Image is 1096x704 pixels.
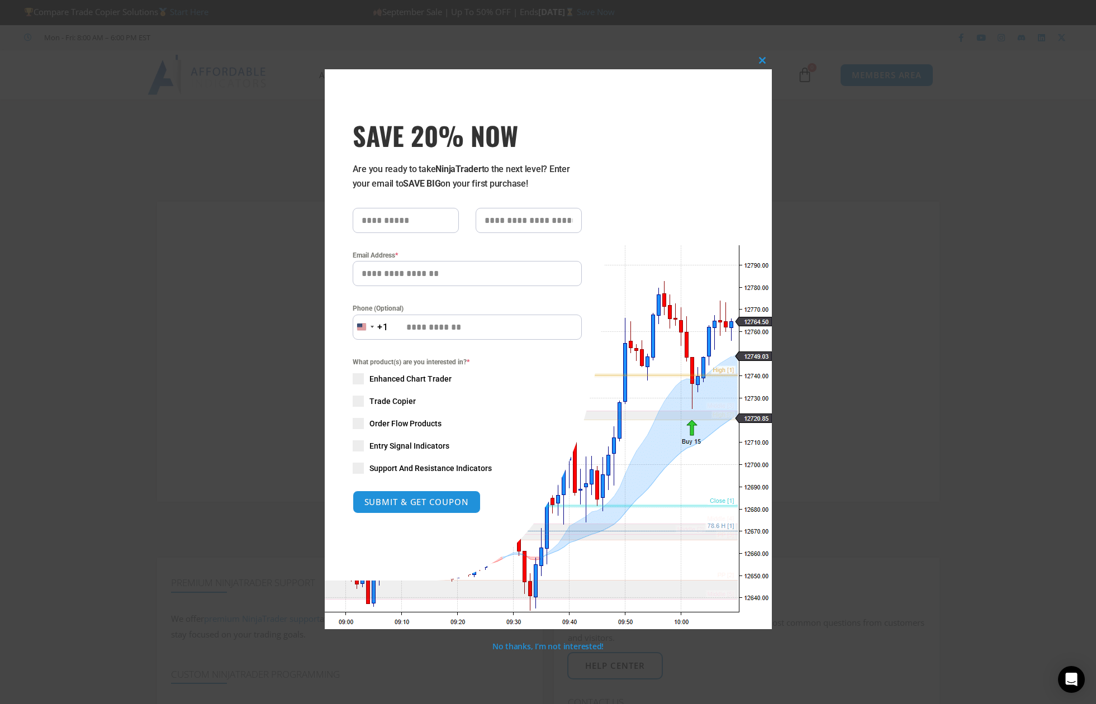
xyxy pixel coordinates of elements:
button: Selected country [353,315,388,340]
span: What product(s) are you interested in? [353,356,582,368]
label: Phone (Optional) [353,303,582,314]
div: +1 [377,320,388,335]
div: Open Intercom Messenger [1058,666,1085,693]
button: SUBMIT & GET COUPON [353,491,481,513]
label: Enhanced Chart Trader [353,373,582,384]
span: Order Flow Products [369,418,442,429]
label: Order Flow Products [353,418,582,429]
label: Trade Copier [353,396,582,407]
span: Entry Signal Indicators [369,440,449,451]
strong: SAVE BIG [403,178,440,189]
span: Support And Resistance Indicators [369,463,492,474]
label: Email Address [353,250,582,261]
strong: NinjaTrader [435,164,481,174]
label: Support And Resistance Indicators [353,463,582,474]
label: Entry Signal Indicators [353,440,582,451]
p: Are you ready to take to the next level? Enter your email to on your first purchase! [353,162,582,191]
span: Trade Copier [369,396,416,407]
a: No thanks, I’m not interested! [492,641,604,651]
span: Enhanced Chart Trader [369,373,452,384]
span: SAVE 20% NOW [353,120,582,151]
